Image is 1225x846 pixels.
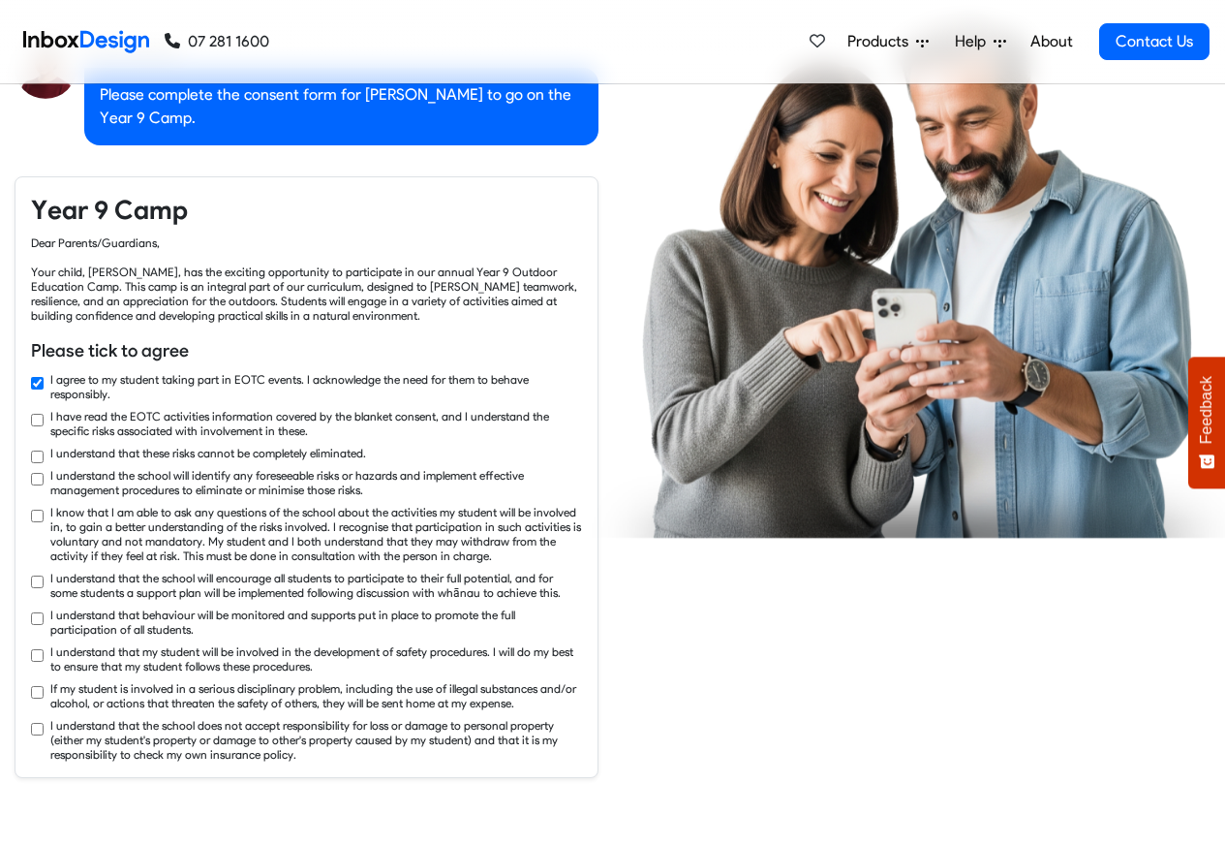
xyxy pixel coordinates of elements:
label: I have read the EOTC activities information covered by the blanket consent, and I understand the ... [50,409,582,438]
label: I agree to my student taking part in EOTC events. I acknowledge the need for them to behave respo... [50,372,582,401]
div: Dear Parents/Guardians, Your child, [PERSON_NAME], has the exciting opportunity to participate in... [31,235,582,323]
span: Feedback [1198,376,1215,444]
a: Products [840,22,936,61]
label: I understand that my student will be involved in the development of safety procedures. I will do ... [50,644,582,674]
label: I understand that these risks cannot be completely eliminated. [50,446,366,460]
span: Help [955,30,994,53]
label: I understand that behaviour will be monitored and supports put in place to promote the full parti... [50,608,582,637]
h4: Year 9 Camp [31,193,582,228]
label: I understand the school will identify any foreseeable risks or hazards and implement effective ma... [50,468,582,497]
label: I understand that the school does not accept responsibility for loss or damage to personal proper... [50,718,582,762]
a: About [1025,22,1078,61]
h6: Please tick to agree [31,338,582,363]
button: Feedback - Show survey [1188,357,1225,488]
a: 07 281 1600 [165,30,269,53]
a: Help [947,22,1014,61]
span: Products [847,30,916,53]
div: Please complete the consent form for [PERSON_NAME] to go on the Year 9 Camp. [84,68,598,145]
label: I know that I am able to ask any questions of the school about the activities my student will be ... [50,505,582,563]
label: If my student is involved in a serious disciplinary problem, including the use of illegal substan... [50,681,582,710]
a: Contact Us [1099,23,1210,60]
label: I understand that the school will encourage all students to participate to their full potential, ... [50,571,582,600]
